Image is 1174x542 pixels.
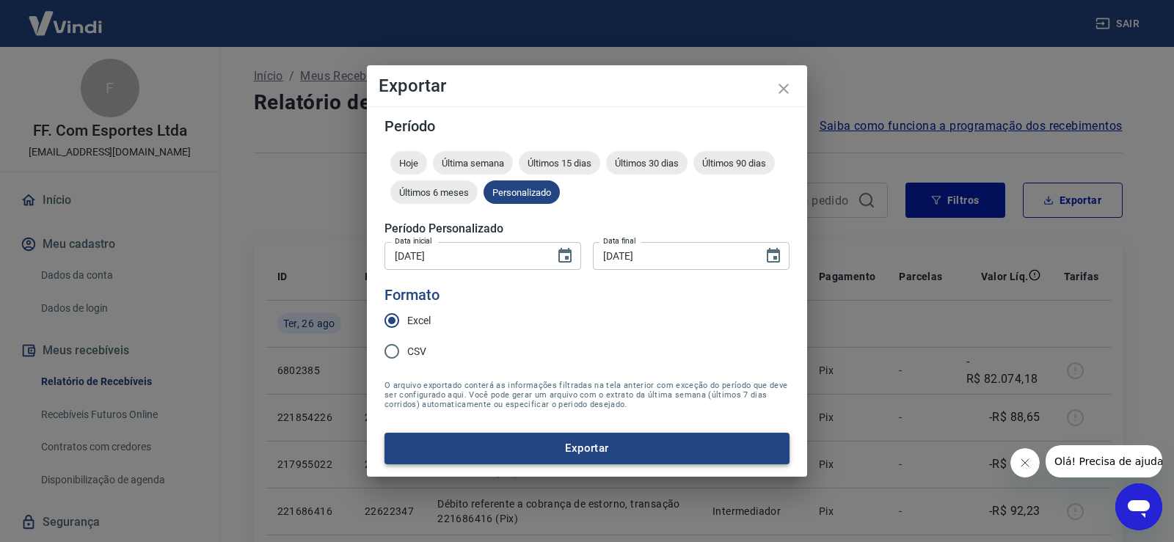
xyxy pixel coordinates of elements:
[519,151,600,175] div: Últimos 15 dias
[759,241,788,271] button: Choose date, selected date is 26 de ago de 2025
[390,180,478,204] div: Últimos 6 meses
[390,187,478,198] span: Últimos 6 meses
[693,158,775,169] span: Últimos 90 dias
[379,77,795,95] h4: Exportar
[395,235,432,246] label: Data inicial
[1046,445,1162,477] iframe: Mensagem da empresa
[519,158,600,169] span: Últimos 15 dias
[693,151,775,175] div: Últimos 90 dias
[384,242,544,269] input: DD/MM/YYYY
[606,158,688,169] span: Últimos 30 dias
[593,242,753,269] input: DD/MM/YYYY
[484,180,560,204] div: Personalizado
[384,119,790,133] h5: Período
[407,344,426,359] span: CSV
[433,151,513,175] div: Última semana
[766,71,801,106] button: close
[1010,448,1040,477] iframe: Fechar mensagem
[384,285,440,306] legend: Formato
[433,158,513,169] span: Última semana
[384,381,790,409] span: O arquivo exportado conterá as informações filtradas na tela anterior com exceção do período que ...
[606,151,688,175] div: Últimos 30 dias
[1115,483,1162,530] iframe: Botão para abrir a janela de mensagens
[384,221,790,236] h5: Período Personalizado
[407,313,431,329] span: Excel
[550,241,580,271] button: Choose date, selected date is 26 de ago de 2025
[9,10,123,22] span: Olá! Precisa de ajuda?
[390,151,427,175] div: Hoje
[384,433,790,464] button: Exportar
[603,235,636,246] label: Data final
[484,187,560,198] span: Personalizado
[390,158,427,169] span: Hoje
